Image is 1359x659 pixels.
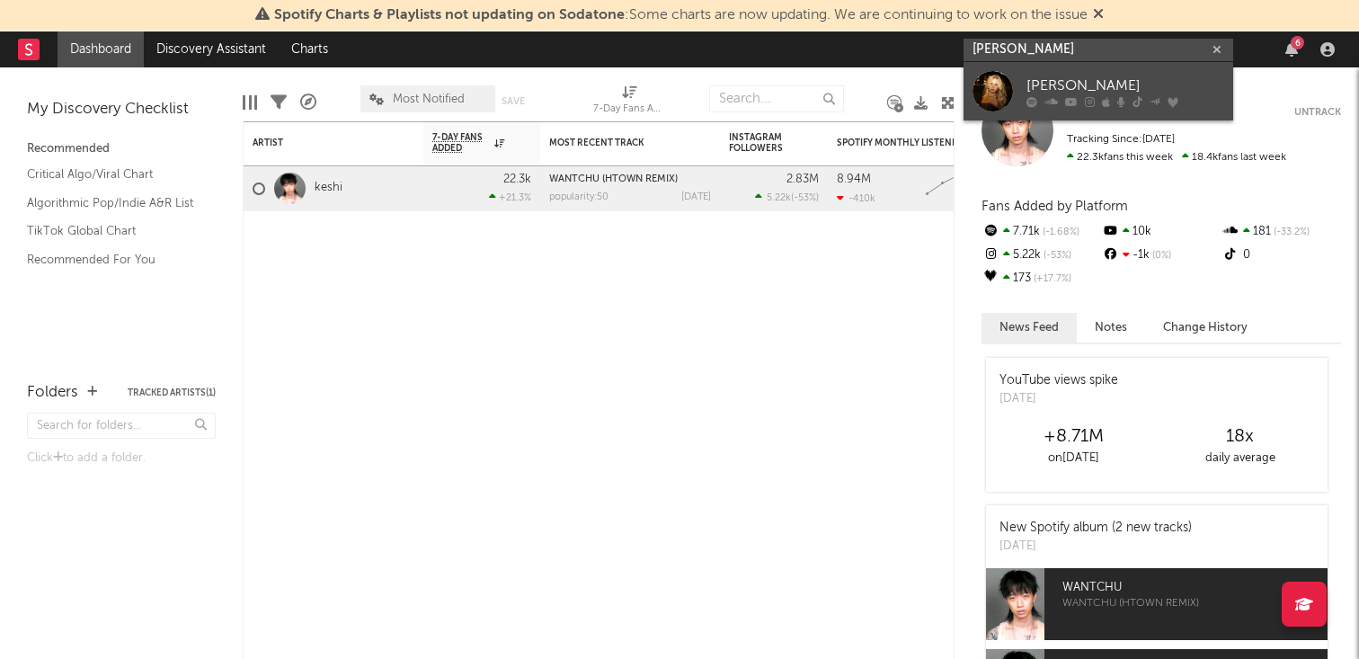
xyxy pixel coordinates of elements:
div: A&R Pipeline [300,76,316,129]
button: Tracked Artists(1) [128,388,216,397]
a: WANTCHU (HTOWN REMIX) [549,174,678,184]
div: New Spotify album (2 new tracks) [999,519,1192,538]
svg: Chart title [918,166,999,211]
div: on [DATE] [990,448,1157,469]
a: Critical Algo/Viral Chart [27,165,198,184]
div: Spotify Monthly Listeners [837,138,972,148]
span: +17.7 % [1031,274,1071,284]
div: Edit Columns [243,76,257,129]
div: Recommended [27,138,216,160]
div: [DATE] [999,390,1118,408]
button: Change History [1145,313,1266,343]
a: Discovery Assistant [144,31,279,67]
button: Notes [1077,313,1145,343]
button: News Feed [981,313,1077,343]
div: 8.94M [837,174,871,185]
div: Click to add a folder. [27,448,216,469]
div: My Discovery Checklist [27,99,216,120]
div: 6 [1291,36,1304,49]
span: WANTCHU [1062,577,1328,599]
span: -53 % [794,193,816,203]
div: Filters [271,76,287,129]
div: Most Recent Track [549,138,684,148]
span: 7-Day Fans Added [432,132,490,154]
button: Untrack [1294,103,1341,121]
input: Search... [709,85,844,112]
a: Dashboard [58,31,144,67]
div: +21.3 % [489,191,531,203]
div: 173 [981,267,1101,290]
a: [PERSON_NAME] [964,62,1233,120]
div: 181 [1221,220,1341,244]
div: YouTube views spike [999,371,1118,390]
div: +8.71M [990,426,1157,448]
div: [DATE] [999,538,1192,556]
span: Most Notified [393,94,465,105]
span: 5.22k [767,193,791,203]
div: [DATE] [681,192,711,202]
div: 5.22k [981,244,1101,267]
div: 10k [1101,220,1221,244]
div: Instagram Followers [729,132,792,154]
button: 6 [1285,42,1298,57]
span: Dismiss [1093,8,1104,22]
div: Folders [27,382,78,404]
div: 0 [1221,244,1341,267]
a: Algorithmic Pop/Indie A&R List [27,193,198,213]
a: Charts [279,31,341,67]
div: 7-Day Fans Added (7-Day Fans Added) [593,76,665,129]
div: popularity: 50 [549,192,608,202]
span: 0 % [1150,251,1171,261]
div: 7-Day Fans Added (7-Day Fans Added) [593,99,665,120]
div: ( ) [755,191,819,203]
span: Spotify Charts & Playlists not updating on Sodatone [274,8,625,22]
div: -410k [837,192,875,204]
span: Tracking Since: [DATE] [1067,134,1175,145]
div: 18 x [1157,426,1323,448]
span: : Some charts are now updating. We are continuing to work on the issue [274,8,1088,22]
span: -53 % [1041,251,1071,261]
span: -33.2 % [1271,227,1310,237]
span: Fans Added by Platform [981,200,1128,213]
a: TikTok Global Chart [27,221,198,241]
button: Save [502,96,525,106]
div: 22.3k [503,174,531,185]
div: WANTCHU (HTOWN REMIX) [549,174,711,184]
span: -1.68 % [1040,227,1079,237]
div: 7.71k [981,220,1101,244]
input: Search for artists [964,39,1233,61]
div: 2.83M [786,174,819,185]
span: WANTCHU (HTOWN REMIX) [1062,599,1328,610]
div: [PERSON_NAME] [1026,75,1224,96]
a: keshi [315,181,342,196]
input: Search for folders... [27,413,216,439]
span: 22.3k fans this week [1067,152,1173,163]
div: Artist [253,138,387,148]
div: -1k [1101,244,1221,267]
span: 18.4k fans last week [1067,152,1286,163]
a: Recommended For You [27,250,198,270]
div: daily average [1157,448,1323,469]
